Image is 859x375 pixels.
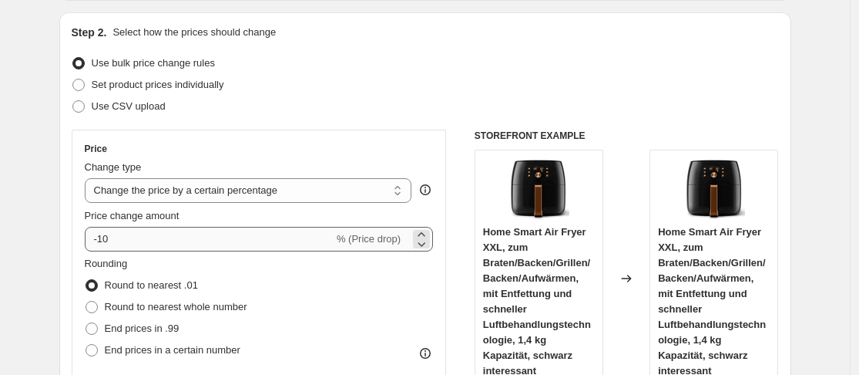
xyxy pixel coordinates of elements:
span: Rounding [85,258,128,269]
span: End prices in a certain number [105,344,240,356]
img: 415sURJDxoL_80x.jpg [683,158,745,220]
span: Use CSV upload [92,100,166,112]
span: Round to nearest whole number [105,301,247,312]
span: Round to nearest .01 [105,279,198,291]
span: Change type [85,161,142,173]
img: 415sURJDxoL_80x.jpg [508,158,569,220]
span: Set product prices individually [92,79,224,90]
span: Use bulk price change rules [92,57,215,69]
p: Select how the prices should change [112,25,276,40]
span: Price change amount [85,210,180,221]
div: help [418,182,433,198]
h3: Price [85,143,107,155]
input: -15 [85,227,334,252]
span: End prices in .99 [105,323,180,334]
h6: STOREFRONT EXAMPLE [475,130,779,142]
span: % (Price drop) [337,233,401,245]
h2: Step 2. [72,25,107,40]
